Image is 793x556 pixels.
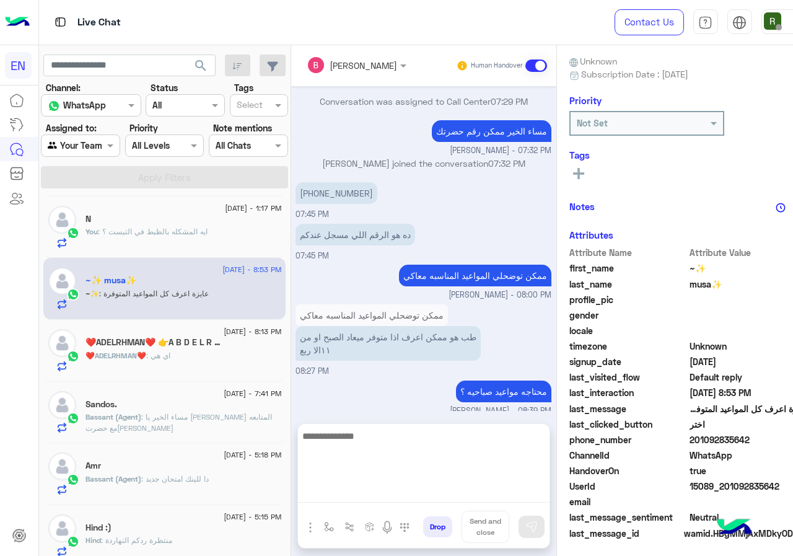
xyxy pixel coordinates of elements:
span: Bassant (Agent) [85,474,141,483]
span: [DATE] - 8:13 PM [224,326,281,337]
img: defaultAdmin.png [48,514,76,542]
h5: Hind :) [85,523,112,533]
img: WhatsApp [67,350,79,363]
img: tab [53,14,68,30]
a: Contact Us [615,9,684,35]
p: 9/9/2025, 7:32 PM [432,120,551,142]
a: tab [693,9,718,35]
span: Attribute Name [569,246,688,259]
button: Send and close [462,511,509,543]
span: locale [569,324,688,337]
img: create order [365,522,375,532]
img: defaultAdmin.png [48,267,76,295]
p: 9/9/2025, 8:27 PM [296,304,448,326]
p: 9/9/2025, 8:27 PM [296,326,481,361]
span: last_message_id [569,527,681,540]
p: 9/9/2025, 7:45 PM [296,224,415,245]
span: Unknown [569,55,618,68]
span: دا للينك امتحان جديد [141,474,209,483]
img: hulul-logo.png [712,506,756,550]
img: send attachment [303,520,318,535]
span: phone_number [569,433,688,446]
button: select flow [318,517,339,537]
span: ❤️ADELRHMAN❤️ [85,351,146,360]
p: Conversation was assigned to Call Center [296,95,551,108]
h5: Sandos. [85,399,117,410]
span: last_name [569,278,688,291]
span: last_message_sentiment [569,511,688,524]
span: [PERSON_NAME] - 08:00 PM [449,289,551,301]
button: search [186,55,216,81]
label: Status [151,81,178,94]
span: last_interaction [569,386,688,399]
span: You [85,227,98,236]
span: [DATE] - 5:18 PM [224,449,281,461]
img: Trigger scenario [344,522,354,532]
label: Assigned to: [46,121,97,135]
button: Drop [423,516,452,537]
span: Subscription Date : [DATE] [581,68,688,81]
small: Human Handover [471,61,523,71]
span: [DATE] - 7:41 PM [224,388,281,399]
img: WhatsApp [67,288,79,301]
h6: Attributes [569,229,613,240]
span: [DATE] - 5:15 PM [224,511,281,523]
label: Priority [129,121,158,135]
span: 07:29 PM [491,96,528,107]
label: Channel: [46,81,81,94]
div: EN [5,52,32,79]
img: notes [776,203,786,213]
span: 08:27 PM [296,366,329,376]
img: defaultAdmin.png [48,391,76,419]
h5: Amr [85,461,101,471]
span: UserId [569,480,688,493]
img: tab [698,15,712,30]
img: send message [525,521,538,533]
img: Logo [5,9,30,35]
div: Select [235,98,263,114]
span: gender [569,309,688,322]
span: ايه المشكله بالظبط في التيست ؟ [98,227,208,236]
h5: ❤️ADELRHMAN❤️ 👉A B D E L R H M A N👈 ❤️ [85,337,222,348]
span: HandoverOn [569,464,688,477]
span: last_message [569,402,688,415]
span: 07:45 PM [296,251,329,260]
span: last_visited_flow [569,371,688,384]
span: عايزة اعرف كل المواعيد المتوفرة [99,289,209,298]
img: defaultAdmin.png [48,329,76,357]
h5: N [85,214,91,224]
span: [DATE] - 1:17 PM [225,203,281,214]
label: Note mentions [213,121,272,135]
span: Hind [85,536,101,545]
img: make a call [400,523,410,532]
img: tab [732,15,747,30]
span: email [569,495,688,508]
button: Trigger scenario [339,517,359,537]
p: 9/9/2025, 8:39 PM [456,381,551,402]
img: defaultAdmin.png [48,206,76,234]
span: مساء الخير يا فندم هيتم المتابعه مع حضرتك [85,412,272,433]
img: WhatsApp [67,474,79,486]
img: WhatsApp [67,412,79,425]
span: first_name [569,262,688,275]
img: WhatsApp [67,227,79,239]
span: last_clicked_button [569,418,688,431]
p: 9/9/2025, 7:45 PM [296,182,377,204]
img: userImage [764,12,781,30]
p: Live Chat [77,14,121,31]
span: search [193,58,208,73]
label: Tags [234,81,253,94]
span: 07:45 PM [296,210,329,219]
span: signup_date [569,355,688,368]
img: select flow [324,522,334,532]
span: ChannelId [569,449,688,462]
span: [PERSON_NAME] - 07:32 PM [450,145,551,157]
span: [PERSON_NAME] - 08:39 PM [450,405,551,417]
h5: ~✨ musa✨ [85,275,136,286]
span: منتظرة ردكم النهاردة [101,536,172,545]
span: Bassant (Agent) [85,412,141,421]
img: send voice note [380,520,395,535]
button: Apply Filters [41,166,288,188]
h6: Priority [569,95,602,106]
p: [PERSON_NAME] joined the conversation [296,157,551,170]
